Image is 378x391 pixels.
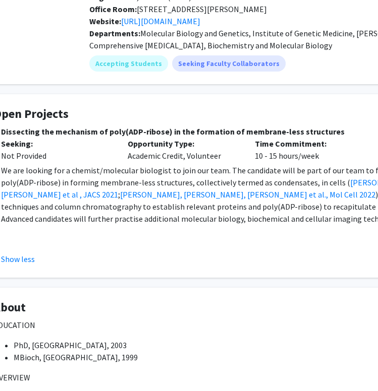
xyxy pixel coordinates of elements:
[89,16,121,26] b: Website:
[172,55,286,72] mat-chip: Seeking Faculty Collaborators
[89,28,140,38] b: Departments:
[89,4,267,14] span: [STREET_ADDRESS][PERSON_NAME]
[1,150,113,162] div: Not Provided
[89,4,137,14] b: Office Room:
[89,55,168,72] mat-chip: Accepting Students
[255,138,366,150] p: Time Commitment:
[1,253,35,265] button: Show less
[8,346,43,383] iframe: Chat
[1,189,118,200] a: [PERSON_NAME] et al , JACS 2021
[14,340,127,350] span: PhD, [GEOGRAPHIC_DATA], 2003
[247,138,374,162] div: 10 - 15 hours/week
[1,138,113,150] p: Seeking:
[14,352,138,362] span: MBioch, [GEOGRAPHIC_DATA], 1999
[121,16,200,26] a: Opens in a new tab
[120,189,375,200] a: [PERSON_NAME], [PERSON_NAME], [PERSON_NAME] et al., Mol Cell 2022
[128,138,239,150] p: Opportunity Type:
[120,138,247,162] div: Academic Credit, Volunteer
